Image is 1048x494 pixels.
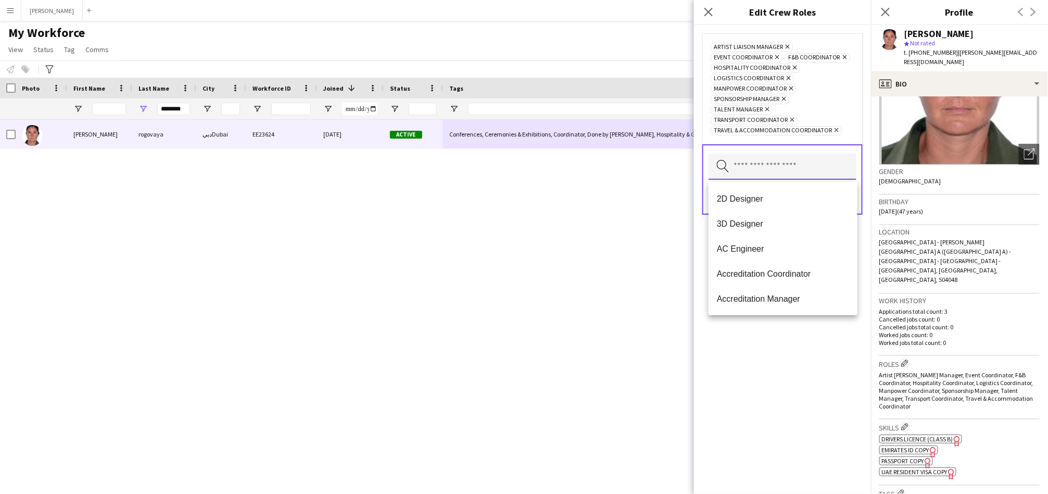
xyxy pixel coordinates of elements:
[714,43,783,52] span: Artist Liaison Manager
[21,1,83,21] button: [PERSON_NAME]
[409,103,437,115] input: Status Filter Input
[879,167,1040,176] h3: Gender
[871,71,1048,96] div: Bio
[138,104,148,114] button: Open Filter Menu
[879,339,1040,347] p: Worked jobs total count: 0
[717,244,849,254] span: AC Engineer
[22,84,40,92] span: Photo
[323,84,344,92] span: Joined
[879,296,1040,305] h3: Work history
[879,422,1040,433] h3: Skills
[714,127,832,135] span: Travel & Accommodation Coordinator
[879,238,1012,284] span: [GEOGRAPHIC_DATA] - [PERSON_NAME][GEOGRAPHIC_DATA] A ([GEOGRAPHIC_DATA] A) - [GEOGRAPHIC_DATA] - ...
[882,446,929,454] span: Emirates ID copy
[33,45,54,54] span: Status
[904,29,974,39] div: [PERSON_NAME]
[67,120,132,149] div: [PERSON_NAME]
[271,103,311,115] input: Workforce ID Filter Input
[60,43,79,56] a: Tag
[81,43,113,56] a: Comms
[879,177,941,185] span: [DEMOGRAPHIC_DATA]
[1019,144,1040,165] div: Open photos pop-in
[714,75,784,83] span: Logistics Coordinator
[882,468,948,476] span: UAE Resident Visa copy
[879,371,1033,410] span: Artist [PERSON_NAME] Manager, Event Coordinator, F&B Coordinator, Hospitality Coordinator, Logist...
[157,103,190,115] input: Last Name Filter Input
[246,120,317,149] div: EE23624
[879,323,1040,331] p: Cancelled jobs total count: 0
[879,358,1040,369] h3: Roles
[904,48,958,56] span: t. [PHONE_NUMBER]
[8,45,23,54] span: View
[714,54,773,62] span: Event Coordinator
[717,219,849,229] span: 3D Designer
[717,294,849,304] span: Accreditation Manager
[390,84,410,92] span: Status
[449,104,459,114] button: Open Filter Menu
[73,104,83,114] button: Open Filter Menu
[203,84,214,92] span: City
[882,457,924,465] span: Passport copy
[132,120,196,149] div: rogovaya
[8,25,85,41] span: My Workforce
[879,315,1040,323] p: Cancelled jobs count: 0
[879,197,1040,206] h3: Birthday
[221,103,240,115] input: City Filter Input
[714,85,787,93] span: Manpower Coordinator
[29,43,58,56] a: Status
[390,104,399,114] button: Open Filter Menu
[43,63,56,76] app-action-btn: Advanced filters
[871,5,1048,19] h3: Profile
[879,307,1040,315] p: Applications total count: 3
[252,84,291,92] span: Workforce ID
[390,131,422,139] span: Active
[317,120,384,149] div: [DATE]
[904,48,1038,66] span: | [PERSON_NAME][EMAIL_ADDRESS][DOMAIN_NAME]
[714,64,790,72] span: Hospitality Coordinator
[882,435,953,443] span: Drivers Licence (Class B)
[443,120,876,149] div: Conferences, Ceremonies & Exhibitions, Coordinator, Done by [PERSON_NAME], Hospitality & Guest Re...
[714,95,779,104] span: Sponsorship Manager
[717,269,849,279] span: Accreditation Coordinator
[92,103,126,115] input: First Name Filter Input
[196,120,246,149] div: دبيDubai
[879,227,1040,237] h3: Location
[323,104,333,114] button: Open Filter Menu
[138,84,169,92] span: Last Name
[449,84,463,92] span: Tags
[252,104,262,114] button: Open Filter Menu
[22,125,43,146] img: tatiana rogovaya
[714,116,788,125] span: Transport Coordinator
[342,103,377,115] input: Joined Filter Input
[879,207,924,215] span: [DATE] (47 years)
[879,331,1040,339] p: Worked jobs count: 0
[911,39,936,47] span: Not rated
[788,54,840,62] span: F&B Coordinator
[468,103,869,115] input: Tags Filter Input
[714,106,763,114] span: Talent Manager
[694,5,871,19] h3: Edit Crew Roles
[717,194,849,204] span: 2D Designer
[64,45,75,54] span: Tag
[203,104,212,114] button: Open Filter Menu
[85,45,109,54] span: Comms
[4,43,27,56] a: View
[73,84,105,92] span: First Name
